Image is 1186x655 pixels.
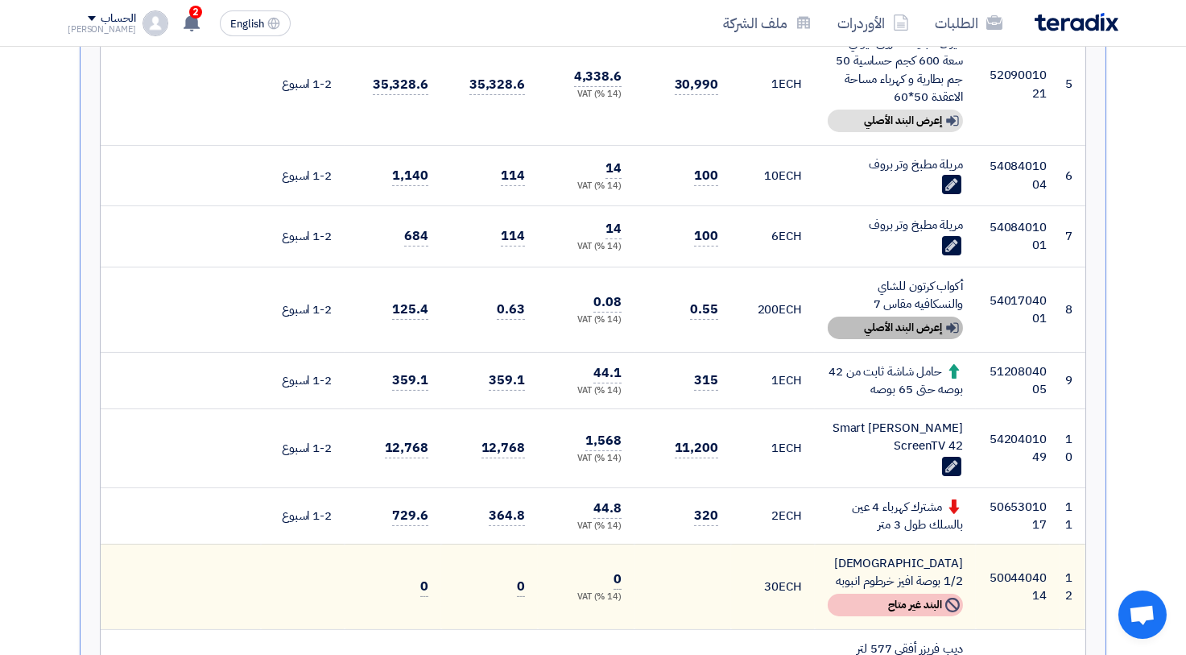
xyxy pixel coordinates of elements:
td: ECH [731,487,815,544]
span: 44.8 [593,499,622,519]
span: 364.8 [489,506,525,526]
span: 1,140 [392,166,428,186]
div: مريلة مطبخ وتر بروف [828,216,963,234]
td: 5065301017 [976,487,1060,544]
td: 9 [1060,352,1085,408]
div: (14 %) VAT [551,180,622,193]
div: (14 %) VAT [551,452,622,466]
td: 1-2 اسبوع [261,487,345,544]
span: 14 [605,219,622,239]
td: 5408401004 [976,145,1060,206]
td: 6 [1060,145,1085,206]
span: 2 [771,507,779,524]
button: English [220,10,291,36]
span: 14 [605,159,622,179]
span: 0.55 [690,300,718,320]
td: 1-2 اسبوع [261,267,345,352]
td: 5004404014 [976,544,1060,629]
span: 12,768 [385,438,428,458]
a: ملف الشركة [710,4,824,42]
td: ECH [731,145,815,206]
span: 0.63 [497,300,525,320]
div: [DEMOGRAPHIC_DATA] 1/2 بوصة افيز خرطوم انبوبه [828,554,963,591]
span: 30 [764,578,779,595]
td: 12 [1060,544,1085,629]
span: 729.6 [392,506,428,526]
td: 11 [1060,487,1085,544]
img: Teradix logo [1035,13,1118,31]
td: ECH [731,23,815,145]
div: (14 %) VAT [551,313,622,327]
div: مشترك كهرباء 4 عين بالسلك طول 3 متر [828,498,963,534]
div: حامل شاشة ثابت من 42 بوصه حتى 65 بوصه [828,363,963,399]
div: ميزان طبلية ألكترونى تيواني سعة 600 كجم حساسية 50 جم بطارية و كهرباء مساحة الاعقدة 50*60 [828,34,963,106]
td: 5120804005 [976,352,1060,408]
td: ECH [731,267,815,352]
span: 1 [771,75,779,93]
span: 0.08 [593,292,622,313]
td: 1-2 اسبوع [261,408,345,487]
span: 315 [694,371,718,391]
td: 5420401049 [976,408,1060,487]
span: English [230,19,264,30]
td: 7 [1060,206,1085,267]
span: 0 [614,570,622,590]
span: 0 [420,577,428,597]
span: 684 [404,226,428,247]
td: 1-2 اسبوع [261,145,345,206]
div: أكواب كرتون للشاي والنسكافيه مقاس 7 [828,277,963,313]
span: 0 [517,577,525,597]
span: 2 [189,6,202,19]
div: [PERSON_NAME] [68,25,136,34]
span: 1,568 [585,431,622,451]
span: 4,338.6 [574,67,622,87]
td: 5 [1060,23,1085,145]
td: ECH [731,408,815,487]
div: مريلة مطبخ وتر بروف [828,155,963,174]
td: ECH [731,206,815,267]
span: 359.1 [392,371,428,391]
span: 35,328.6 [373,75,428,95]
td: 1-2 اسبوع [261,23,345,145]
span: 1 [771,371,779,389]
td: 5401704001 [976,267,1060,352]
span: 320 [694,506,718,526]
span: 100 [694,226,718,247]
td: 1-2 اسبوع [261,206,345,267]
td: 5209001021 [976,23,1060,145]
img: profile_test.png [143,10,168,36]
div: الحساب [101,12,135,26]
div: (14 %) VAT [551,384,622,398]
div: (14 %) VAT [551,240,622,254]
a: الطلبات [922,4,1015,42]
div: (14 %) VAT [551,520,622,533]
span: 200 [758,301,779,318]
td: ECH [731,544,815,629]
a: دردشة مفتوحة [1118,591,1167,639]
div: إعرض البند الأصلي [828,317,963,339]
span: 125.4 [392,300,428,320]
td: 10 [1060,408,1085,487]
td: 5408401001 [976,206,1060,267]
span: 114 [501,166,525,186]
span: 12,768 [481,438,525,458]
span: 1 [771,439,779,457]
div: (14 %) VAT [551,88,622,102]
span: 6 [771,227,779,245]
span: 10 [764,167,779,184]
span: 100 [694,166,718,186]
span: 11,200 [675,438,718,458]
td: 8 [1060,267,1085,352]
div: إعرض البند الأصلي [828,110,963,132]
a: الأوردرات [824,4,922,42]
div: (14 %) VAT [551,591,622,604]
td: ECH [731,352,815,408]
span: 114 [501,226,525,247]
span: 35,328.6 [469,75,525,95]
td: 1-2 اسبوع [261,352,345,408]
span: 30,990 [675,75,718,95]
div: البند غير متاح [828,594,963,616]
span: 359.1 [489,371,525,391]
div: [PERSON_NAME] Smart ScreenTV 42 [828,419,963,455]
span: 44.1 [593,363,622,383]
